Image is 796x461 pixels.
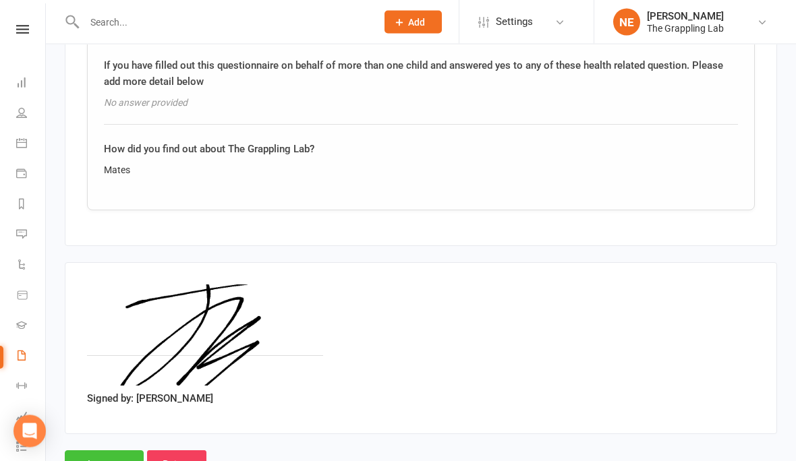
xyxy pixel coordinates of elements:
a: Dashboard [16,69,47,99]
a: Reports [16,190,47,220]
a: Calendar [16,129,47,160]
div: Open Intercom Messenger [13,415,46,448]
a: Product Sales [16,281,47,311]
em: No answer provided [104,98,188,109]
a: Assessments [16,402,47,433]
span: Settings [496,7,533,37]
div: [PERSON_NAME] [647,10,724,22]
div: How did you find out about The Grappling Lab? [104,142,738,158]
div: NE [613,9,640,36]
span: Add [408,17,425,28]
img: image1757667642.png [87,285,323,386]
button: Add [385,11,442,34]
input: Search... [80,13,367,32]
div: Mates [104,163,738,178]
label: Signed by: [PERSON_NAME] [87,391,213,407]
div: The Grappling Lab [647,22,724,34]
div: If you have filled out this questionnaire on behalf of more than one child and answered yes to an... [104,58,738,90]
a: People [16,99,47,129]
a: Payments [16,160,47,190]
